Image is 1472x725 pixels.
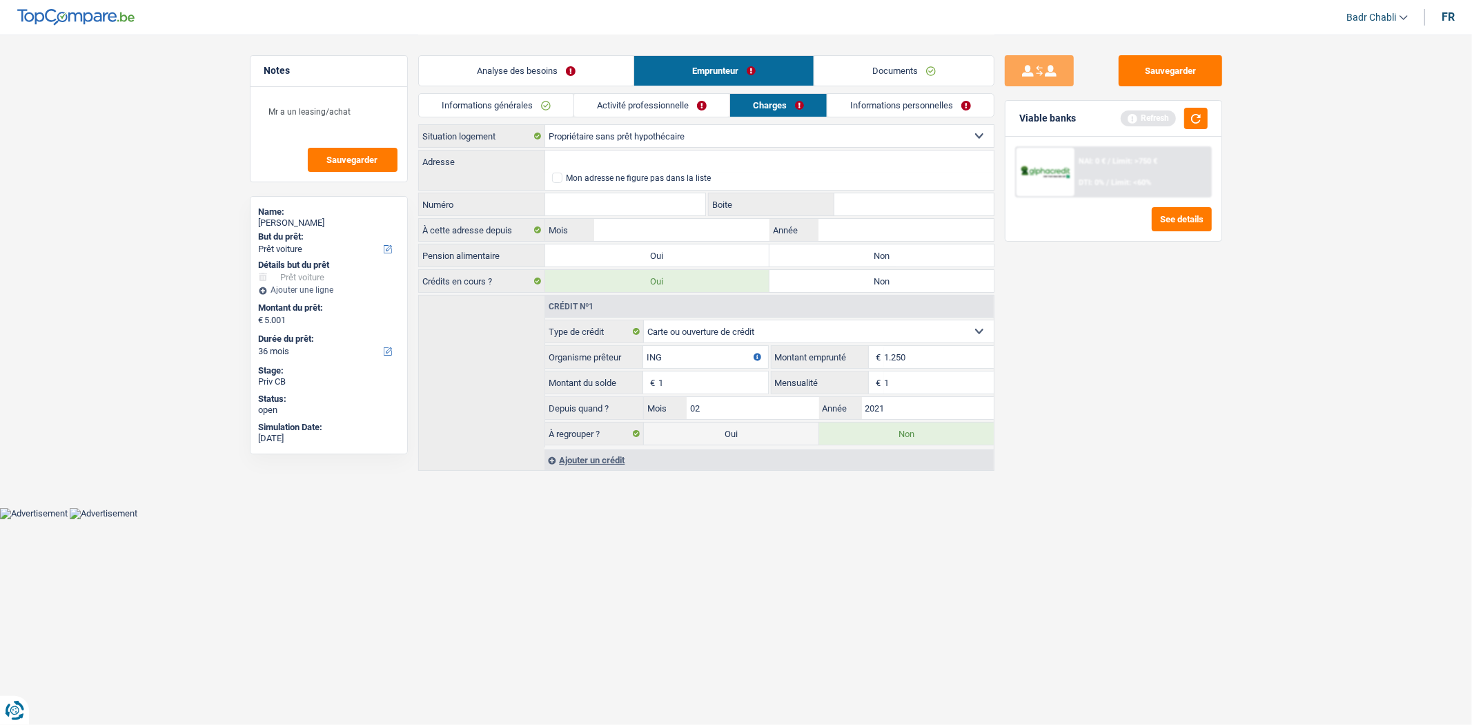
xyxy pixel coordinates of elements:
label: Boite [709,193,834,215]
div: Mon adresse ne figure pas dans la liste [566,174,711,182]
img: AlphaCredit [1020,164,1071,180]
div: Ajouter un crédit [544,449,993,470]
input: MM [687,397,818,419]
span: € [259,315,264,326]
span: Limit: <60% [1111,178,1151,187]
h5: Notes [264,65,393,77]
span: NAI: 0 € [1079,157,1106,166]
a: Informations personnelles [827,94,994,117]
label: Organisme prêteur [545,346,643,368]
div: Status: [259,394,399,405]
a: Analyse des besoins [419,56,634,86]
div: open [259,405,399,416]
div: Priv CB [259,376,399,387]
img: TopCompare Logo [17,9,135,26]
label: Depuis quand ? [545,397,644,419]
div: [PERSON_NAME] [259,217,399,229]
label: Mois [644,397,687,419]
label: Situation logement [419,125,545,147]
a: Emprunteur [634,56,814,86]
label: Non [769,244,994,267]
label: Crédits en cours ? [419,270,545,292]
div: Stage: [259,365,399,376]
img: Advertisement [70,508,137,519]
label: Montant du prêt: [259,302,396,313]
input: Sélectionnez votre adresse dans la barre de recherche [545,151,994,173]
span: € [643,371,658,394]
span: Sauvegarder [327,155,378,164]
div: Refresh [1121,110,1176,126]
label: Année [819,397,862,419]
div: [DATE] [259,433,399,444]
div: Crédit nº1 [545,302,597,311]
label: Mois [545,219,594,241]
a: Activité professionnelle [574,94,729,117]
div: Simulation Date: [259,422,399,433]
span: € [869,371,884,394]
label: À cette adresse depuis [419,219,545,241]
label: Adresse [419,151,545,173]
div: Détails but du prêt [259,260,399,271]
input: MM [594,219,769,241]
label: Oui [545,270,769,292]
label: Montant du solde [545,371,643,394]
label: Type de crédit [545,320,644,342]
a: Documents [814,56,994,86]
a: Badr Chabli [1335,6,1408,29]
div: Viable banks [1019,113,1076,124]
label: Non [769,270,994,292]
label: Montant emprunté [772,346,870,368]
button: Sauvegarder [308,148,398,172]
label: À regrouper ? [545,423,644,445]
a: Informations générales [419,94,573,117]
label: Oui [644,423,818,445]
label: Durée du prêt: [259,333,396,345]
button: See details [1152,207,1212,231]
input: AAAA [862,397,994,419]
span: DTI: 0% [1079,178,1104,187]
div: Ajouter une ligne [259,285,399,295]
div: Name: [259,206,399,217]
button: Sauvegarder [1119,55,1222,86]
span: Limit: >750 € [1112,157,1157,166]
div: fr [1442,10,1455,23]
span: Badr Chabli [1346,12,1396,23]
label: Numéro [419,193,545,215]
label: But du prêt: [259,231,396,242]
span: / [1106,178,1109,187]
span: / [1108,157,1110,166]
span: € [869,346,884,368]
input: AAAA [818,219,993,241]
label: Mensualité [772,371,870,394]
a: Charges [730,94,827,117]
label: Non [819,423,994,445]
label: Oui [545,244,769,267]
label: Année [769,219,818,241]
label: Pension alimentaire [419,244,545,267]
